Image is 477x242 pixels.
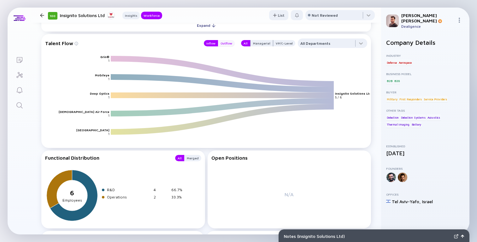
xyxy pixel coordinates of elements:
[411,121,422,128] div: Battery
[284,233,451,239] div: Notes ( Insignito Solutions Ltd )
[154,187,169,192] div: 4
[218,40,235,46] button: Outflow
[386,15,399,27] img: Gil Profile Picture
[60,11,115,19] div: Insignito Solutions Ltd
[386,72,464,76] div: Business Model
[211,166,368,223] div: N/A
[386,144,464,148] div: Established
[62,198,82,203] tspan: Employees
[386,192,464,196] div: Offices
[457,18,462,23] img: Menu
[386,96,398,102] div: Military
[48,12,57,20] div: 100
[386,90,464,94] div: Buyer
[386,78,393,84] div: B2B
[422,199,433,204] div: Israel
[8,97,31,112] a: Search
[250,40,273,46] button: Managerial
[401,13,454,23] div: [PERSON_NAME] [PERSON_NAME]
[386,109,464,112] div: Other Tags
[8,67,31,82] a: Investor Map
[204,40,218,46] button: Inflow
[386,39,464,46] h2: Company Details
[335,95,342,99] text: 5 / 6
[8,82,31,97] a: Reminders
[184,155,201,161] button: Merged
[122,12,140,19] button: Insights
[154,195,169,199] div: 2
[394,78,400,84] div: B2G
[273,40,295,46] button: VP/C-Level
[8,52,31,67] a: Lists
[241,40,250,46] button: All
[59,110,109,114] text: [DEMOGRAPHIC_DATA] Air Force
[193,21,219,30] div: Expand
[141,12,162,19] button: Workforce
[335,91,371,95] text: Insignito Solutions Ltd
[108,59,109,62] text: 1
[400,114,426,121] div: Detection Systems
[398,59,412,66] div: Aerospace
[90,91,109,95] text: Deep Optics
[171,195,186,199] div: 33.3%
[386,167,464,170] div: Founders
[108,95,109,99] text: 1
[108,77,109,81] text: 1
[386,150,464,156] div: [DATE]
[454,234,458,239] img: Expand Notes
[41,19,371,32] button: Expand
[386,54,464,57] div: Industry
[107,187,151,192] div: R&D
[312,13,338,18] div: Not Reviewed
[461,235,464,238] img: Open Notes
[45,38,197,48] div: Talent Flow
[211,155,368,161] div: Open Positions
[423,96,448,102] div: Service Providers
[76,128,109,132] text: [GEOGRAPHIC_DATA]
[175,155,184,161] button: All
[108,132,109,136] text: 1
[386,59,397,66] div: Defense
[386,199,391,204] img: Israel Flag
[95,73,109,77] text: Mobileye
[427,114,441,121] div: Acoustics
[399,96,422,102] div: First Responders
[392,199,421,204] div: Tel Aviv-Yafo ,
[269,10,288,20] button: List
[45,155,169,161] div: Functional Distribution
[386,114,399,121] div: Detection
[100,55,109,59] text: Grin®
[70,189,74,197] tspan: 6
[171,187,186,192] div: 66.7%
[108,114,109,117] text: 1
[107,195,151,199] div: Operations
[401,24,454,29] div: Dealigence
[386,121,410,128] div: Thermal Imaging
